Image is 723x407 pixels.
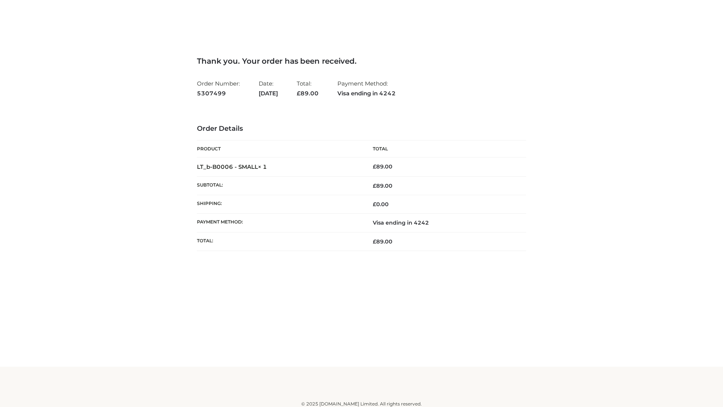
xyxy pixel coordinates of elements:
bdi: 89.00 [373,163,392,170]
th: Shipping: [197,195,361,214]
span: £ [373,201,376,208]
span: 89.00 [373,182,392,189]
span: £ [373,163,376,170]
li: Order Number: [197,77,240,100]
h3: Thank you. Your order has been received. [197,57,526,66]
th: Product [197,141,361,158]
th: Total [361,141,526,158]
span: £ [373,182,376,189]
span: 89.00 [373,238,392,245]
span: 89.00 [297,90,319,97]
strong: LT_b-B0006 - SMALL [197,163,267,170]
strong: × 1 [258,163,267,170]
th: Payment method: [197,214,361,232]
strong: Visa ending in 4242 [337,89,396,98]
span: £ [373,238,376,245]
li: Total: [297,77,319,100]
li: Payment Method: [337,77,396,100]
th: Subtotal: [197,176,361,195]
strong: [DATE] [259,89,278,98]
bdi: 0.00 [373,201,389,208]
li: Date: [259,77,278,100]
th: Total: [197,232,361,251]
strong: 5307499 [197,89,240,98]
h3: Order Details [197,125,526,133]
span: £ [297,90,300,97]
td: Visa ending in 4242 [361,214,526,232]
